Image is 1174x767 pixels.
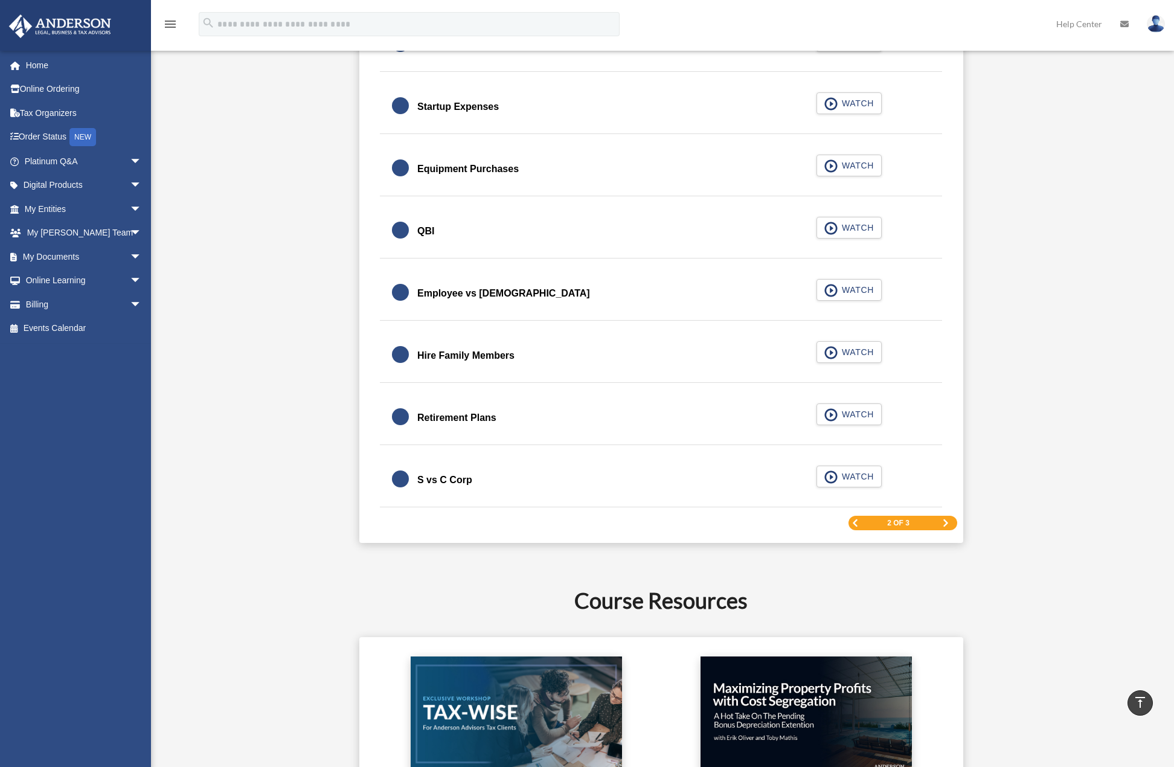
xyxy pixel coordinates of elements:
span: arrow_drop_down [130,149,154,174]
span: 2 of 3 [887,519,909,527]
a: My [PERSON_NAME] Teamarrow_drop_down [8,221,160,245]
div: Retirement Plans [417,409,496,426]
span: arrow_drop_down [130,245,154,269]
button: WATCH [816,466,882,487]
a: Equipment Purchases WATCH [392,155,930,184]
a: My Documentsarrow_drop_down [8,245,160,269]
span: WATCH [838,408,874,420]
a: menu [163,21,178,31]
span: WATCH [838,284,874,296]
span: WATCH [838,470,874,483]
button: WATCH [816,217,882,239]
a: Tax Organizers [8,101,160,125]
span: arrow_drop_down [130,269,154,294]
div: Equipment Purchases [417,161,519,178]
div: S vs C Corp [417,472,472,489]
a: Hire Family Members WATCH [392,341,930,370]
div: Employee vs [DEMOGRAPHIC_DATA] [417,285,590,302]
span: arrow_drop_down [130,292,154,317]
span: WATCH [838,159,874,172]
span: WATCH [838,222,874,234]
a: S vs C Corp WATCH [392,466,930,495]
span: arrow_drop_down [130,173,154,198]
a: Next Page [942,519,949,527]
a: Digital Productsarrow_drop_down [8,173,160,197]
a: Events Calendar [8,316,160,341]
a: Billingarrow_drop_down [8,292,160,316]
a: My Entitiesarrow_drop_down [8,197,160,221]
img: User Pic [1147,15,1165,33]
a: Platinum Q&Aarrow_drop_down [8,149,160,173]
span: arrow_drop_down [130,221,154,246]
div: QBI [417,223,434,240]
a: Retirement Plans WATCH [392,403,930,432]
button: WATCH [816,341,882,363]
div: Startup Expenses [417,98,499,115]
button: WATCH [816,403,882,425]
h2: Course Resources [217,585,1105,615]
a: vertical_align_top [1127,690,1153,716]
i: vertical_align_top [1133,695,1147,710]
a: QBI WATCH [392,217,930,246]
img: Anderson Advisors Platinum Portal [5,14,115,38]
span: WATCH [838,97,874,109]
button: WATCH [816,155,882,176]
a: Previous Page [852,519,859,527]
i: search [202,16,215,30]
div: NEW [69,128,96,146]
a: Online Ordering [8,77,160,101]
a: Order StatusNEW [8,125,160,150]
button: WATCH [816,92,882,114]
a: Home [8,53,160,77]
div: Hire Family Members [417,347,515,364]
span: WATCH [838,346,874,358]
i: menu [163,17,178,31]
a: Online Learningarrow_drop_down [8,269,160,293]
a: Employee vs [DEMOGRAPHIC_DATA] WATCH [392,279,930,308]
span: arrow_drop_down [130,197,154,222]
button: WATCH [816,279,882,301]
a: Startup Expenses WATCH [392,92,930,121]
